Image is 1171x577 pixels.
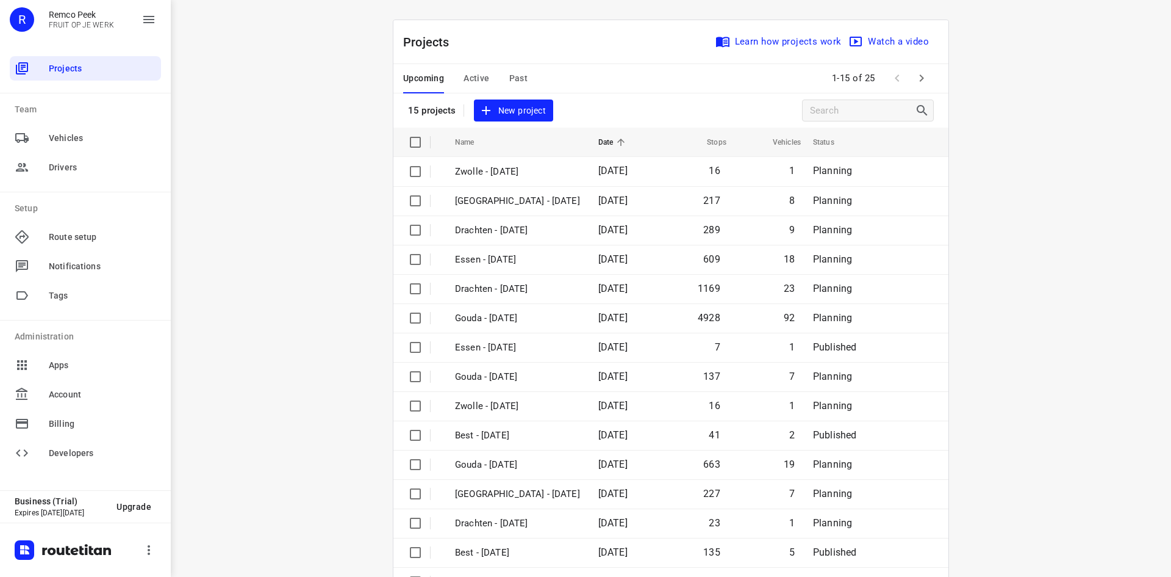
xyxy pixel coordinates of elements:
div: R [10,7,34,32]
span: 1-15 of 25 [827,65,880,92]
span: 9 [789,224,795,236]
span: Published [813,341,857,353]
p: Gouda - Thursday [455,458,580,472]
span: 1169 [698,283,720,294]
span: Vehicles [757,135,801,150]
span: 1 [789,341,795,353]
p: Essen - Friday [455,341,580,355]
div: Search [915,103,933,118]
span: Route setup [49,231,156,244]
span: Planning [813,400,852,412]
div: Account [10,382,161,407]
p: Drachten - [DATE] [455,223,580,238]
span: Next Page [909,66,934,90]
span: 18 [784,253,795,265]
span: Tags [49,289,156,302]
p: Expires [DATE][DATE] [15,509,107,517]
div: Projects [10,56,161,81]
button: Upgrade [107,496,161,518]
span: [DATE] [598,459,628,470]
div: Developers [10,441,161,465]
span: 1 [789,517,795,529]
p: Best - Friday [455,429,580,443]
span: 4928 [698,312,720,324]
span: Drivers [49,161,156,174]
span: 7 [789,488,795,499]
input: Search projects [810,101,915,120]
span: Account [49,388,156,401]
span: [DATE] [598,400,628,412]
span: [DATE] [598,165,628,176]
span: [DATE] [598,488,628,499]
span: Planning [813,253,852,265]
p: FRUIT OP JE WERK [49,21,114,29]
span: 137 [703,371,720,382]
span: [DATE] [598,429,628,441]
span: Upcoming [403,71,444,86]
span: [DATE] [598,195,628,206]
span: 1 [789,165,795,176]
span: Vehicles [49,132,156,145]
p: Drachten - Thursday [455,517,580,531]
span: Past [509,71,528,86]
span: 16 [709,165,720,176]
p: Setup [15,202,161,215]
span: Planning [813,195,852,206]
span: Apps [49,359,156,372]
span: 92 [784,312,795,324]
span: [DATE] [598,517,628,529]
p: Team [15,103,161,116]
span: 1 [789,400,795,412]
span: Planning [813,312,852,324]
p: Zwolle - Thursday [455,194,580,208]
span: Name [455,135,490,150]
span: Planning [813,283,852,294]
span: 7 [789,371,795,382]
p: Zwolle - Friday [455,165,580,179]
div: Billing [10,412,161,436]
div: Apps [10,353,161,377]
span: Published [813,546,857,558]
span: 135 [703,546,720,558]
span: 8 [789,195,795,206]
span: 227 [703,488,720,499]
span: 23 [709,517,720,529]
span: Notifications [49,260,156,273]
span: Planning [813,224,852,236]
p: 15 projects [408,105,456,116]
span: Developers [49,447,156,460]
span: Previous Page [885,66,909,90]
span: Status [813,135,850,150]
span: 41 [709,429,720,441]
span: 19 [784,459,795,470]
span: Planning [813,517,852,529]
span: Stops [691,135,726,150]
p: Essen - Monday [455,253,580,267]
span: 7 [715,341,720,353]
div: Route setup [10,225,161,249]
span: Projects [49,62,156,75]
span: 609 [703,253,720,265]
div: Notifications [10,254,161,278]
span: [DATE] [598,312,628,324]
span: Planning [813,459,852,470]
p: Gouda - Friday [455,370,580,384]
div: Drivers [10,155,161,180]
span: Active [464,71,489,86]
span: [DATE] [598,341,628,353]
p: Gouda - Monday [455,311,580,325]
span: New project [481,103,546,118]
span: Published [813,429,857,441]
p: Projects [403,33,459,51]
span: [DATE] [598,546,628,558]
button: New project [474,100,553,122]
span: [DATE] [598,283,628,294]
div: Tags [10,283,161,308]
p: Drachten - [DATE] [455,282,580,296]
span: 16 [709,400,720,412]
span: Planning [813,371,852,382]
span: 23 [784,283,795,294]
span: Upgrade [116,502,151,512]
div: Vehicles [10,126,161,150]
span: Billing [49,418,156,430]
